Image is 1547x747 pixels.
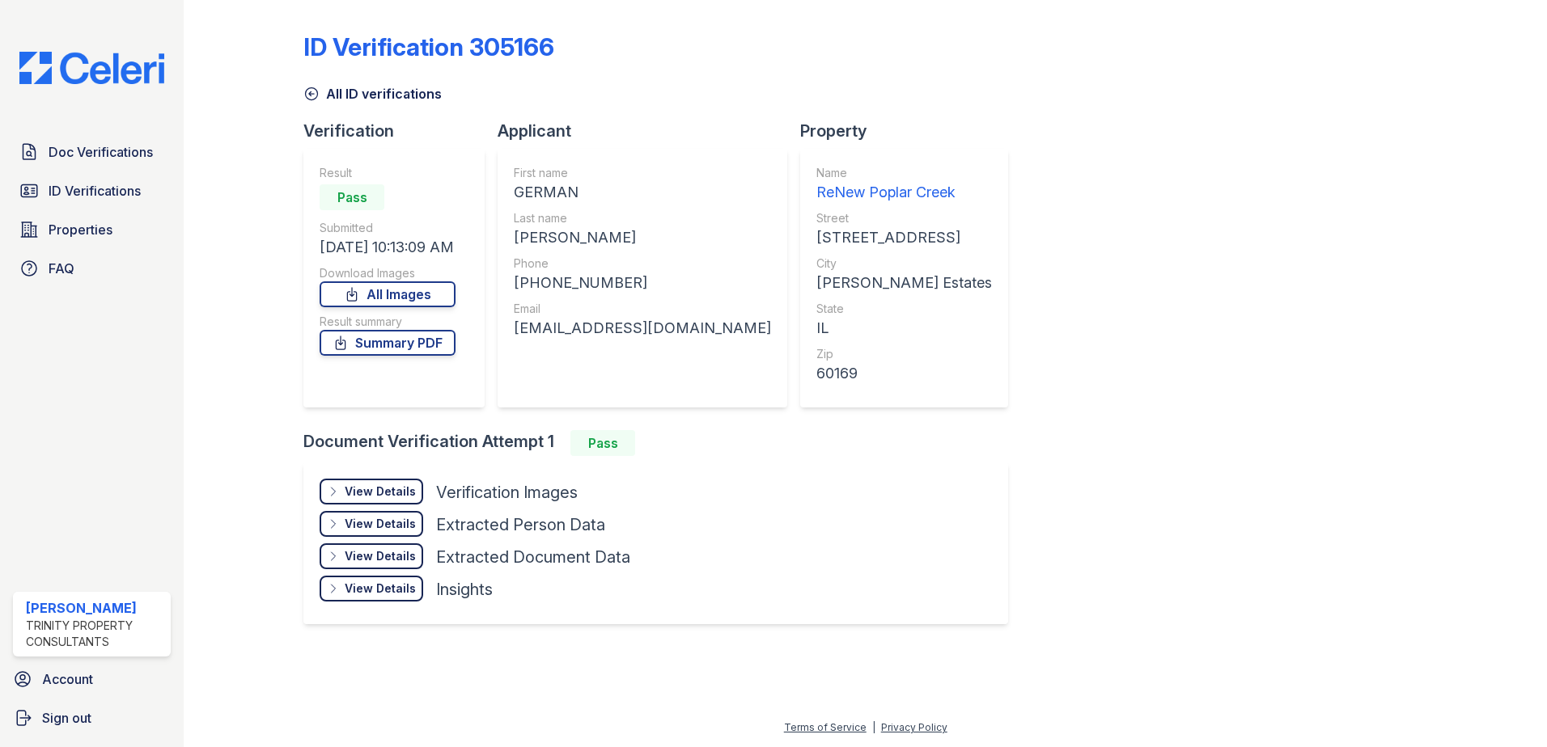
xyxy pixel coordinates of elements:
div: Extracted Person Data [436,513,605,536]
a: All Images [320,281,456,307]
div: Name [816,165,992,181]
div: Applicant [498,120,800,142]
div: | [872,721,875,733]
div: Trinity Property Consultants [26,618,164,650]
a: Sign out [6,702,177,734]
a: Properties [13,213,171,246]
div: View Details [345,548,416,564]
a: Account [6,663,177,695]
div: [PHONE_NUMBER] [514,272,771,294]
img: CE_Logo_Blue-a8612792a0a2168367f1c8372b55b34899dd931a85d93a1a3d3e32e68fde9ad4.png [6,52,177,84]
a: Privacy Policy [881,721,947,733]
div: View Details [345,580,416,597]
div: [DATE] 10:13:09 AM [320,236,456,259]
a: Doc Verifications [13,136,171,168]
div: [STREET_ADDRESS] [816,226,992,249]
span: ID Verifications [49,181,141,200]
div: Verification Images [436,481,578,504]
div: View Details [345,483,416,500]
a: Name ReNew Poplar Creek [816,165,992,204]
a: ID Verifications [13,175,171,207]
div: GERMAN [514,181,771,204]
span: Doc Verifications [49,142,153,162]
div: [PERSON_NAME] Estates [816,272,992,294]
div: [PERSON_NAME] [514,226,771,249]
div: 60169 [816,362,992,385]
div: Phone [514,255,771,272]
div: Insights [436,578,493,601]
div: Result summary [320,314,456,330]
div: [EMAIL_ADDRESS][DOMAIN_NAME] [514,317,771,340]
a: FAQ [13,252,171,285]
div: Property [800,120,1021,142]
div: State [816,301,992,317]
div: IL [816,317,992,340]
span: Sign out [42,708,91,728]
div: Verification [303,120,498,142]
span: Account [42,669,93,689]
a: Summary PDF [320,330,456,356]
div: Pass [570,430,635,456]
div: Zip [816,346,992,362]
a: All ID verifications [303,84,442,103]
div: ReNew Poplar Creek [816,181,992,204]
div: Document Verification Attempt 1 [303,430,1021,456]
div: Result [320,165,456,181]
div: Pass [320,184,384,210]
div: Download Images [320,265,456,281]
div: Street [816,210,992,226]
div: City [816,255,992,272]
div: Email [514,301,771,317]
a: Terms of Service [784,721,867,733]
div: First name [514,165,771,181]
div: Last name [514,210,771,226]
div: Extracted Document Data [436,546,630,568]
div: View Details [345,516,416,532]
span: Properties [49,220,112,239]
div: ID Verification 305166 [303,32,554,61]
div: Submitted [320,220,456,236]
span: FAQ [49,259,74,278]
div: [PERSON_NAME] [26,598,164,618]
